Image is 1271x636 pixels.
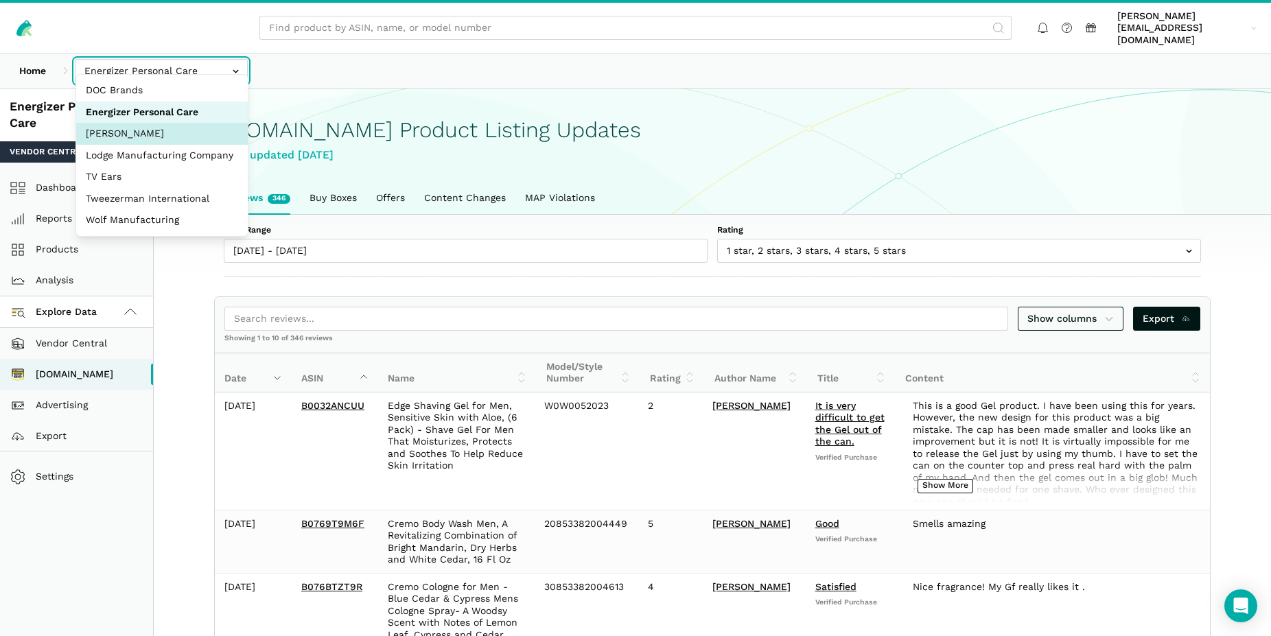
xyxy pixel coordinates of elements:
button: Tweezerman International [76,188,248,210]
input: Energizer Personal Care [75,59,248,83]
button: DOC Brands [76,80,248,102]
button: Energizer Personal Care [76,102,248,123]
a: Offers [366,182,415,214]
a: Home [10,59,56,83]
h1: [DOMAIN_NAME] Product Listing Updates [224,118,1201,142]
span: Verified Purchase [815,534,894,544]
td: W0W0052023 [535,392,638,510]
span: Vendor Central [10,146,86,158]
button: Show More [918,479,973,493]
a: Buy Boxes [300,182,366,214]
button: Wolf Manufacturing [76,209,248,231]
div: Showing 1 to 10 of 346 reviews [215,333,1210,353]
a: Export [1133,307,1201,331]
label: Rating [717,224,1201,237]
th: Rating: activate to sort column ascending [640,353,705,392]
input: Find product by ASIN, name, or model number [259,16,1012,40]
td: [DATE] [215,510,292,574]
a: [PERSON_NAME][EMAIL_ADDRESS][DOMAIN_NAME] [1112,8,1261,49]
td: 2 [638,392,703,510]
span: Export [1143,311,1191,326]
th: Name: activate to sort column ascending [378,353,537,392]
a: [PERSON_NAME] [712,518,791,529]
td: Edge Shaving Gel for Men, Sensitive Skin with Aloe, (6 Pack) - Shave Gel For Men That Moisturizes... [378,392,535,510]
th: Model/Style Number: activate to sort column ascending [537,353,640,392]
button: [PERSON_NAME] [76,123,248,145]
span: Show columns [1027,311,1114,326]
a: Good [815,518,839,529]
a: Satisfied [815,581,856,592]
th: Date: activate to sort column ascending [215,353,292,392]
a: MAP Violations [515,182,605,214]
a: B076BTZT9R [301,581,362,592]
a: B0769T9M6F [301,518,364,529]
div: This is a good Gel product. I have been using this for years. However, the new design for this pr... [913,400,1200,503]
th: Content: activate to sort column ascending [896,353,1211,392]
a: [PERSON_NAME] [712,581,791,592]
label: Date Range [224,224,708,237]
td: 5 [638,510,703,574]
a: B0032ANCUU [301,400,364,411]
div: Energizer Personal Care [10,98,143,132]
a: Show columns [1018,307,1123,331]
a: It is very difficult to get the Gel out of the can. [815,400,885,447]
button: TV Ears [76,166,248,188]
input: Search reviews... [224,307,1008,331]
a: Content Changes [415,182,515,214]
td: 20853382004449 [535,510,638,574]
th: Title: activate to sort column ascending [808,353,896,392]
span: New reviews in the last week [268,194,290,204]
a: Reviews346 [214,182,300,214]
td: Cremo Body Wash Men, A Revitalizing Combination of Bright Mandarin, Dry Herbs and White Cedar, 16... [378,510,535,574]
th: ASIN: activate to sort column ascending [292,353,378,392]
span: Explore Data [14,304,97,320]
a: [PERSON_NAME] [712,400,791,411]
button: Lodge Manufacturing Company [76,145,248,167]
div: Last updated [DATE] [224,147,1201,164]
div: Nice fragrance! My Gf really likes it . [913,581,1200,593]
input: 1 star, 2 stars, 3 stars, 4 stars, 5 stars [717,239,1201,263]
span: [PERSON_NAME][EMAIL_ADDRESS][DOMAIN_NAME] [1117,10,1246,47]
th: Author Name: activate to sort column ascending [705,353,808,392]
div: Open Intercom Messenger [1224,589,1257,622]
div: Smells amazing [913,518,1200,530]
td: [DATE] [215,392,292,510]
span: Verified Purchase [815,598,894,607]
span: Verified Purchase [815,453,894,462]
